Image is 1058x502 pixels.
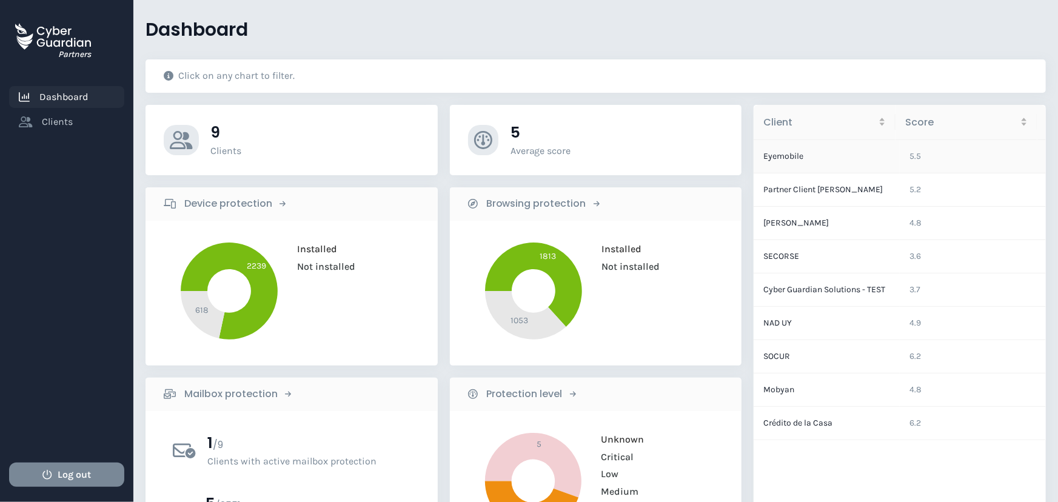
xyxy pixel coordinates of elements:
span: 4.8 [909,218,922,228]
h3: Dashboard [146,18,1046,41]
p: Clients [211,145,420,157]
td: Partner Client [PERSON_NAME] [754,173,900,207]
span: 3.7 [909,284,920,295]
span: 3.6 [909,251,921,261]
p: Click on any chart to filter. [178,70,295,82]
td: SOCUR [754,340,900,373]
span: Client [763,115,876,130]
a: Clients [9,111,124,133]
a: Dashboard [9,86,124,108]
span: Score [905,115,1018,130]
td: Eyemobile [754,140,900,173]
th: Score [896,105,1037,140]
span: Installed [592,243,641,255]
td: Cyber Guardian Solutions - TEST [754,273,900,307]
b: Device protection [184,196,272,211]
td: SECORSE [754,240,900,273]
h3: 1 [208,433,410,452]
h3: 9 [211,123,420,142]
span: Log out [58,467,92,482]
td: NAD UY [754,307,900,340]
p: Clients with active mailbox protection [208,455,410,467]
span: 4.9 [909,318,921,328]
button: filter by active mailbox protection [164,429,420,472]
td: [PERSON_NAME] [754,207,900,240]
td: Crédito de la Casa [754,407,900,440]
a: Partners [15,15,91,62]
span: Medium [592,486,639,498]
span: 5.5 [909,151,921,161]
h3: Partners [58,49,91,60]
span: 4.8 [909,384,922,395]
span: Critical [592,451,634,463]
span: 6.2 [909,418,921,428]
span: Low [592,469,619,480]
p: Average score [511,145,724,157]
span: Dashboard [39,90,88,104]
span: Clients [42,115,73,129]
span: 5.2 [909,184,921,195]
span: Unknown [592,433,645,445]
button: Log out [9,463,124,487]
th: Client [754,105,896,140]
b: Mailbox protection [184,387,278,401]
span: Not installed [288,261,355,272]
h3: 5 [511,123,724,142]
span: / 9 [213,438,224,452]
span: Not installed [592,261,660,272]
td: Mobyan [754,373,900,407]
span: 6.2 [909,351,921,361]
b: Browsing protection [486,196,586,211]
span: Installed [288,243,337,255]
b: Protection level [486,387,563,401]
